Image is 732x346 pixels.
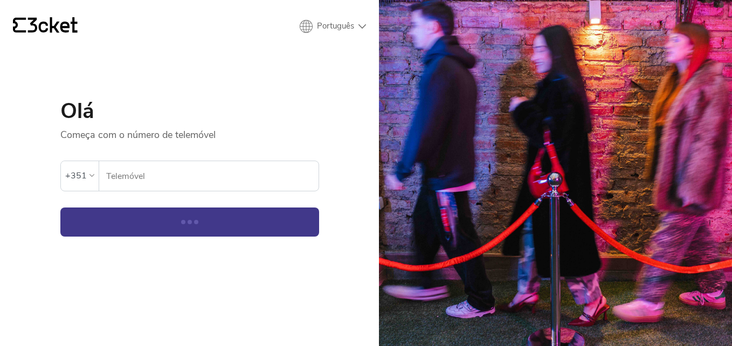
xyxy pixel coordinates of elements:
label: Telemóvel [99,161,319,191]
button: Continuar [60,207,319,237]
input: Telemóvel [106,161,319,191]
p: Começa com o número de telemóvel [60,122,319,141]
g: {' '} [13,18,26,33]
div: +351 [65,168,87,184]
h1: Olá [60,100,319,122]
a: {' '} [13,17,78,36]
